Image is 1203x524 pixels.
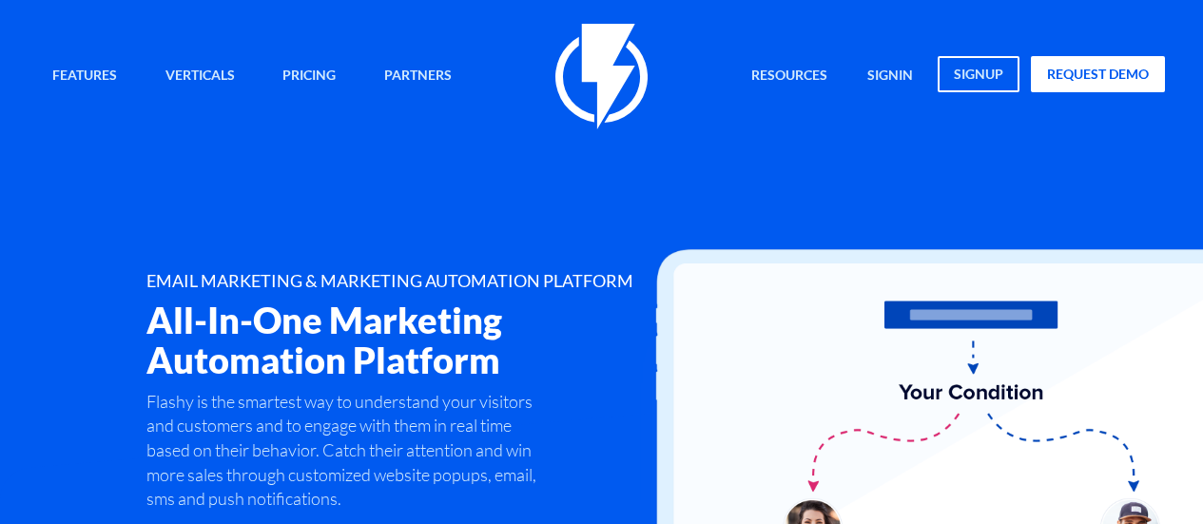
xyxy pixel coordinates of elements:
a: signin [853,56,927,97]
p: Flashy is the smartest way to understand your visitors and customers and to engage with them in r... [146,390,540,513]
a: Partners [370,56,466,97]
h2: All-In-One Marketing Automation Platform [146,301,682,379]
a: Features [38,56,131,97]
a: request demo [1031,56,1165,92]
a: Resources [737,56,842,97]
a: Pricing [268,56,350,97]
a: Verticals [151,56,249,97]
a: signup [938,56,1019,92]
h1: EMAIL MARKETING & MARKETING AUTOMATION PLATFORM [146,272,682,291]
